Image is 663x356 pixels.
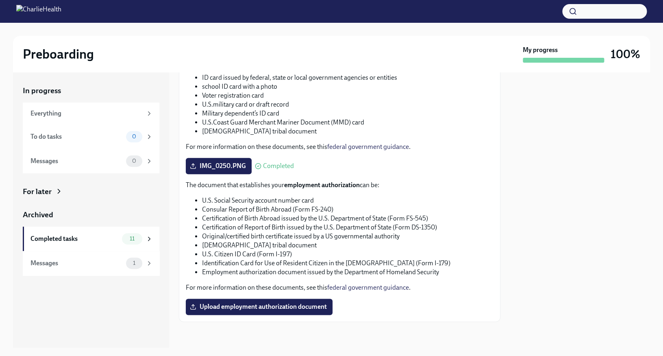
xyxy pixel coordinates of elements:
li: Consular Report of Birth Abroad (Form FS-240) [202,205,493,214]
span: 0 [127,158,141,164]
div: Completed tasks [30,234,119,243]
li: school ID card with a photo [202,82,493,91]
span: 1 [128,260,140,266]
div: Everything [30,109,142,118]
img: CharlieHealth [16,5,61,18]
li: ID card issued by federal, state or local government agencies or entities [202,73,493,82]
a: To do tasks0 [23,124,159,149]
a: Messages0 [23,149,159,173]
a: federal government guidance [327,143,409,151]
span: 0 [127,133,141,140]
li: Military dependent’s ID card [202,109,493,118]
p: The document that establishes your can be: [186,181,493,190]
a: Everything [23,103,159,124]
h3: 100% [611,47,640,61]
strong: My progress [523,46,558,55]
div: To do tasks [30,132,123,141]
li: U.S. Social Security account number card [202,196,493,205]
strong: employment authorization [284,181,360,189]
a: In progress [23,85,159,96]
a: federal government guidance [327,284,409,291]
h2: Preboarding [23,46,94,62]
li: U.S.military card or draft record [202,100,493,109]
p: For more information on these documents, see this . [186,283,493,292]
li: Identification Card for Use of Resident Citizen in the [DEMOGRAPHIC_DATA] (Form I-179) [202,259,493,268]
a: For later [23,186,159,197]
li: [DEMOGRAPHIC_DATA] tribal document [202,241,493,250]
div: For later [23,186,52,197]
li: Original/certified birth certificate issued by a US governmental authority [202,232,493,241]
span: Upload employment authorization document [191,303,327,311]
a: Archived [23,210,159,220]
li: Employment authorization document issued by the Department of Homeland Security [202,268,493,277]
li: U.S.Coast Guard Merchant Mariner Document (MMD) card [202,118,493,127]
p: For more information on these documents, see this . [186,142,493,151]
div: Messages [30,259,123,268]
li: U.S. Citizen ID Card (Form I-197) [202,250,493,259]
a: Completed tasks11 [23,227,159,251]
li: Certification of Birth Abroad issued by the U.S. Department of State (Form FS-545) [202,214,493,223]
label: Upload employment authorization document [186,299,333,315]
label: IMG_0250.PNG [186,158,252,174]
span: Completed [263,163,294,169]
li: [DEMOGRAPHIC_DATA] tribal document [202,127,493,136]
li: Certification of Report of Birth issued by the U.S. Department of State (Form DS-1350) [202,223,493,232]
a: Messages1 [23,251,159,275]
div: Messages [30,157,123,166]
span: IMG_0250.PNG [191,162,246,170]
span: 11 [125,236,139,242]
li: Voter registration card [202,91,493,100]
